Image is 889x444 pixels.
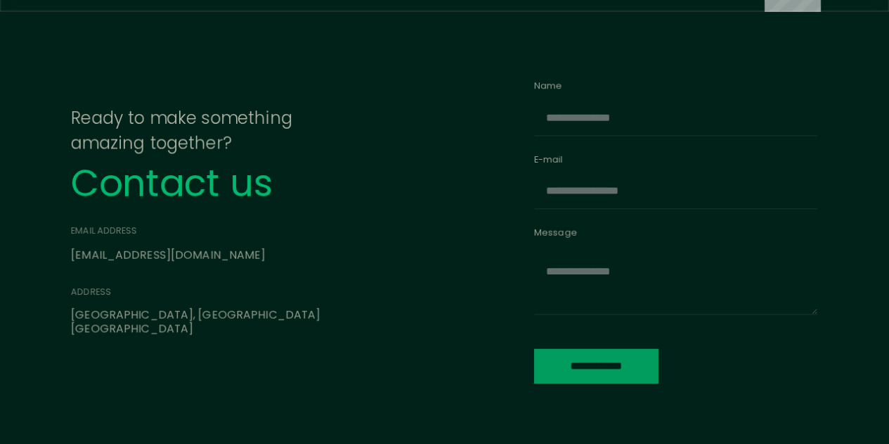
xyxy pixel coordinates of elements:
[71,224,266,238] div: email address
[71,106,468,156] div: Ready to make something amazing together?
[71,248,266,262] a: [EMAIL_ADDRESS][DOMAIN_NAME]
[71,286,468,300] div: address
[534,80,818,384] form: Email Form
[71,323,468,337] div: [GEOGRAPHIC_DATA]
[71,165,468,203] div: Contact us
[534,153,818,167] label: E-mail
[71,308,468,322] div: [GEOGRAPHIC_DATA], [GEOGRAPHIC_DATA]
[534,227,818,240] label: Message
[534,80,818,94] label: Name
